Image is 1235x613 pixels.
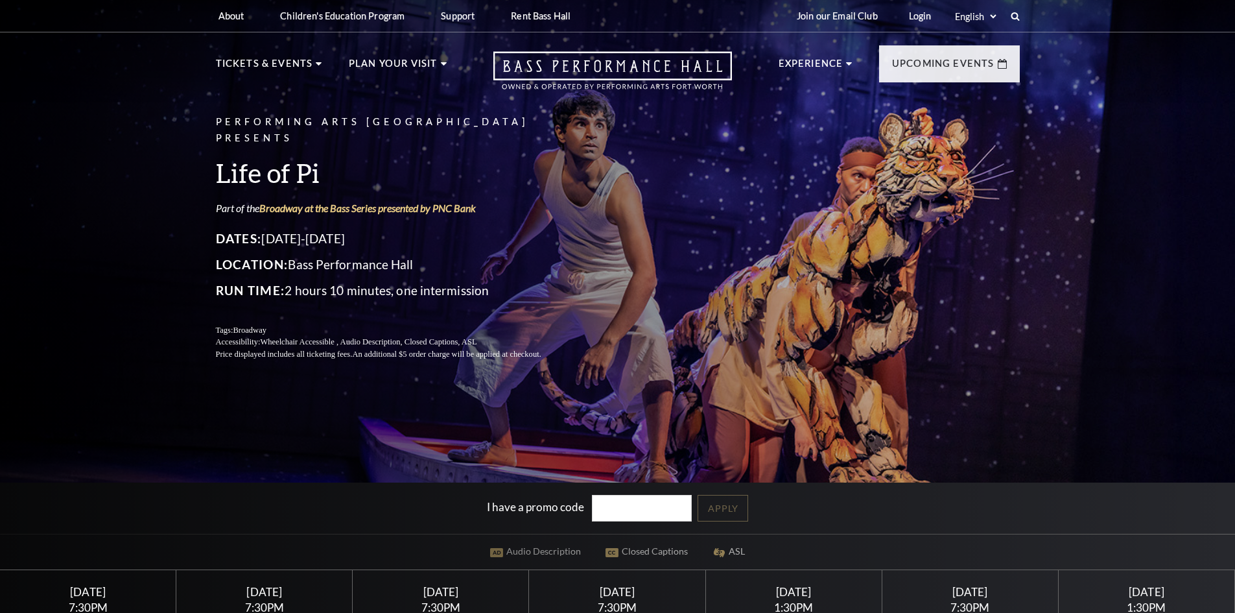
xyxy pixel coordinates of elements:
div: [DATE] [897,585,1042,599]
div: 7:30PM [897,602,1042,613]
div: 1:30PM [1074,602,1219,613]
span: Wheelchair Accessible , Audio Description, Closed Captions, ASL [260,337,476,346]
p: About [218,10,244,21]
p: Rent Bass Hall [511,10,570,21]
select: Select: [952,10,998,23]
div: 7:30PM [545,602,690,613]
span: Broadway [233,326,266,335]
h3: Life of Pi [216,156,572,189]
p: Tickets & Events [216,56,313,79]
p: Accessibility: [216,336,572,348]
div: [DATE] [721,585,866,599]
div: [DATE] [368,585,513,599]
div: [DATE] [1074,585,1219,599]
span: Location: [216,257,288,272]
p: Part of the [216,201,572,215]
div: 1:30PM [721,602,866,613]
p: Upcoming Events [892,56,994,79]
span: Dates: [216,231,262,246]
p: Children's Education Program [280,10,405,21]
p: 2 hours 10 minutes, one intermission [216,280,572,301]
p: Plan Your Visit [349,56,438,79]
span: Run Time: [216,283,285,298]
div: 7:30PM [368,602,513,613]
p: Performing Arts [GEOGRAPHIC_DATA] Presents [216,114,572,147]
p: Experience [779,56,843,79]
p: Tags: [216,324,572,337]
div: 7:30PM [16,602,161,613]
div: 7:30PM [192,602,337,613]
div: [DATE] [545,585,690,599]
p: Price displayed includes all ticketing fees. [216,348,572,361]
label: I have a promo code [487,500,584,514]
div: [DATE] [16,585,161,599]
p: [DATE]-[DATE] [216,228,572,249]
p: Support [441,10,475,21]
div: [DATE] [192,585,337,599]
p: Bass Performance Hall [216,254,572,275]
span: An additional $5 order charge will be applied at checkout. [352,350,541,359]
a: Broadway at the Bass Series presented by PNC Bank [259,202,476,214]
